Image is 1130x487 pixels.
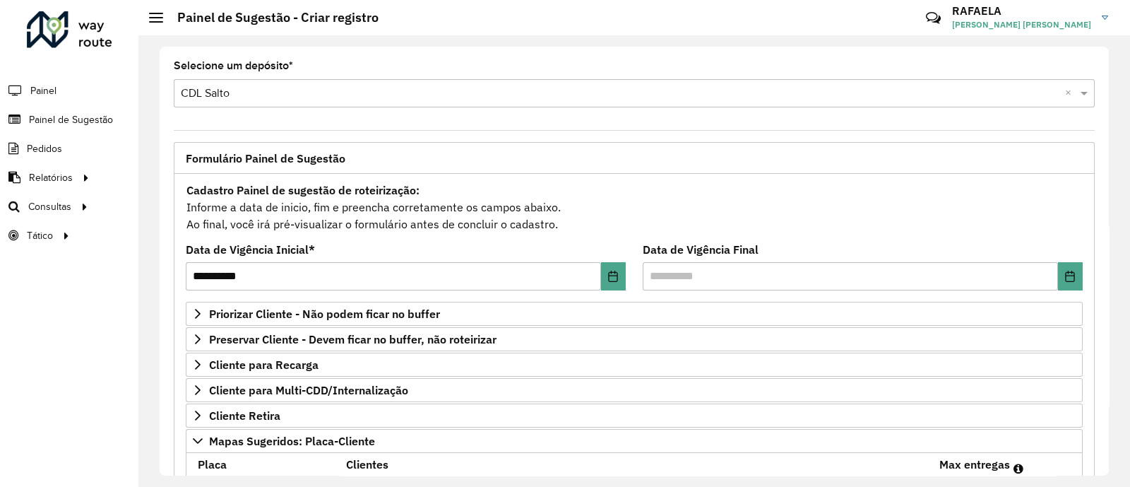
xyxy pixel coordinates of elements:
a: Cliente para Multi-CDD/Internalização [186,378,1083,402]
a: Cliente Retira [186,404,1083,428]
em: Máximo de clientes que serão colocados na mesma rota com os clientes informados [1013,463,1023,474]
span: Formulário Painel de Sugestão [186,153,345,164]
span: Cliente para Multi-CDD/Internalização [209,385,408,396]
label: Data de Vigência Final [643,241,759,258]
h2: Painel de Sugestão - Criar registro [163,10,379,25]
span: Relatórios [29,170,73,185]
a: Priorizar Cliente - Não podem ficar no buffer [186,302,1083,326]
label: Placa [198,456,227,473]
span: Preservar Cliente - Devem ficar no buffer, não roteirizar [209,334,496,345]
span: Painel [30,83,56,98]
span: Tático [27,228,53,243]
a: Contato Rápido [918,3,948,33]
span: Pedidos [27,141,62,156]
h3: RAFAELA [952,4,1091,18]
label: Data de Vigência Inicial [186,241,315,258]
label: Selecione um depósito [174,57,293,74]
label: Max entregas [939,456,1010,473]
a: Cliente para Recarga [186,353,1083,377]
span: Priorizar Cliente - Não podem ficar no buffer [209,308,440,319]
button: Choose Date [601,262,626,291]
span: [PERSON_NAME] [PERSON_NAME] [952,18,1091,31]
span: Mapas Sugeridos: Placa-Cliente [209,435,375,447]
span: Cliente para Recarga [209,359,319,370]
a: Preservar Cliente - Devem ficar no buffer, não roteirizar [186,327,1083,351]
a: Mapas Sugeridos: Placa-Cliente [186,429,1083,453]
span: Consultas [28,199,71,214]
button: Choose Date [1058,262,1083,291]
span: Cliente Retira [209,410,280,421]
strong: Cadastro Painel de sugestão de roteirização: [186,183,420,197]
div: Informe a data de inicio, fim e preencha corretamente os campos abaixo. Ao final, você irá pré-vi... [186,181,1083,233]
span: Clear all [1065,85,1077,102]
span: Painel de Sugestão [29,112,113,127]
label: Clientes [346,456,388,473]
